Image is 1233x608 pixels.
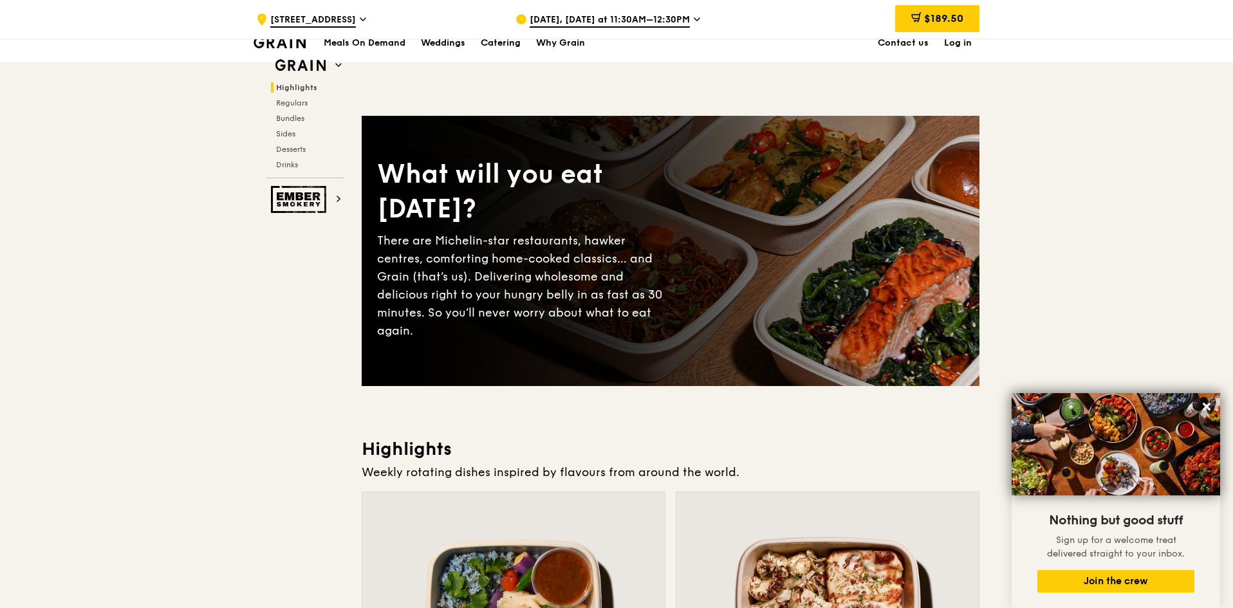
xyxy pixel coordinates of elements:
[473,24,528,62] a: Catering
[276,98,308,107] span: Regulars
[377,232,671,340] div: There are Michelin-star restaurants, hawker centres, comforting home-cooked classics… and Grain (...
[536,24,585,62] div: Why Grain
[936,24,979,62] a: Log in
[276,129,295,138] span: Sides
[324,37,405,50] h1: Meals On Demand
[270,14,356,28] span: [STREET_ADDRESS]
[271,186,330,213] img: Ember Smokery web logo
[1037,570,1194,593] button: Join the crew
[1047,535,1185,559] span: Sign up for a welcome treat delivered straight to your inbox.
[362,438,979,461] h3: Highlights
[276,160,298,169] span: Drinks
[276,145,306,154] span: Desserts
[1012,393,1220,495] img: DSC07876-Edit02-Large.jpeg
[481,24,521,62] div: Catering
[362,463,979,481] div: Weekly rotating dishes inspired by flavours from around the world.
[413,24,473,62] a: Weddings
[924,12,963,24] span: $189.50
[276,83,317,92] span: Highlights
[1049,513,1183,528] span: Nothing but good stuff
[377,157,671,226] div: What will you eat [DATE]?
[271,54,330,77] img: Grain web logo
[528,24,593,62] a: Why Grain
[276,114,304,123] span: Bundles
[870,24,936,62] a: Contact us
[421,24,465,62] div: Weddings
[530,14,690,28] span: [DATE], [DATE] at 11:30AM–12:30PM
[1196,396,1217,417] button: Close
